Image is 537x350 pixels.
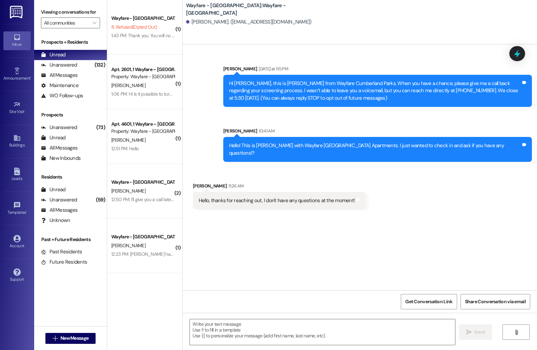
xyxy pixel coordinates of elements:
a: Templates • [3,199,31,218]
span: [PERSON_NAME] [111,82,145,88]
span: Get Conversation Link [405,298,452,305]
div: 11:26 AM [227,182,243,190]
div: WO Follow-ups [41,92,83,99]
a: Buildings [3,132,31,151]
span: 8. Refused (Opted Out) [111,24,157,30]
span: • [26,209,27,214]
div: Property: Wayfare - [GEOGRAPHIC_DATA] [111,73,174,80]
div: All Messages [41,144,77,152]
div: Unread [41,134,66,141]
label: Viewing conversations for [41,7,100,17]
div: All Messages [41,207,77,214]
div: All Messages [41,72,77,79]
input: All communities [44,17,89,28]
div: Unanswered [41,61,77,69]
div: Unknown [41,217,70,224]
button: Get Conversation Link [401,294,457,309]
div: Hello, thanks for reaching out, I don't have any questions at the moment! [199,197,355,204]
i:  [93,20,96,26]
div: [PERSON_NAME] [223,65,532,75]
div: (132) [93,60,107,70]
div: Wayfare - [GEOGRAPHIC_DATA] [111,233,174,240]
div: Wayfare - [GEOGRAPHIC_DATA] [111,179,174,186]
div: Apt. 4601, 1 Wayfare – [GEOGRAPHIC_DATA] [111,121,174,128]
a: Account [3,233,31,251]
div: Residents [34,173,107,181]
span: [PERSON_NAME] [111,242,145,249]
div: 12:50 PM: I'll give you a call later on [DATE] when I get a chance thank you [111,196,254,202]
div: Unanswered [41,124,77,131]
div: Prospects [34,111,107,118]
span: New Message [60,335,88,342]
i:  [466,330,471,335]
a: Inbox [3,31,31,50]
div: Maintenance [41,82,79,89]
b: Wayfare - [GEOGRAPHIC_DATA]: Wayfare - [GEOGRAPHIC_DATA] [186,2,323,17]
div: Future Residents [41,258,87,266]
div: 12:23 PM: [PERSON_NAME] hasn't arrived yet but my [MEDICAL_DATA] is down and I'm feeling better. ... [111,251,413,257]
div: Apt. 2601, 1 Wayfare – [GEOGRAPHIC_DATA] [111,66,174,73]
div: Unanswered [41,196,77,204]
div: [PERSON_NAME] [193,182,366,192]
div: Past + Future Residents [34,236,107,243]
div: New Inbounds [41,155,81,162]
a: Leads [3,166,31,184]
div: Unread [41,51,66,58]
button: Send [459,324,492,340]
div: Wayfare - [GEOGRAPHIC_DATA] [111,15,174,22]
i:  [514,330,519,335]
span: [PERSON_NAME] [111,137,145,143]
span: • [25,108,26,113]
span: Share Conversation via email [465,298,526,305]
div: 1:43 PM: Thank you. You will no longer receive texts from this thread. Please reply with 'UNSTOP'... [111,32,433,39]
div: [PERSON_NAME] [223,127,532,137]
div: Past Residents [41,248,82,255]
a: Support [3,266,31,285]
div: [PERSON_NAME]. ([EMAIL_ADDRESS][DOMAIN_NAME]) [186,18,312,26]
span: • [30,75,31,80]
div: (73) [95,122,107,133]
div: Unread [41,186,66,193]
a: Site Visit • [3,99,31,117]
span: [PERSON_NAME] [111,188,145,194]
button: New Message [45,333,96,344]
button: Share Conversation via email [461,294,530,309]
div: Prospects + Residents [34,39,107,46]
img: ResiDesk Logo [10,6,24,18]
i:  [53,336,58,341]
div: 1:06 PM: Hi Is it possible to turn all the sprinklers on for my unit the grass that they put down... [111,91,482,97]
div: Hello! This is [PERSON_NAME] with Wayfare [GEOGRAPHIC_DATA] Apartments. I just wanted to check in... [229,142,521,157]
div: [DATE] at 1:15 PM [257,65,288,72]
div: 12:51 PM: Hello [111,145,139,152]
div: Hi [PERSON_NAME], this is [PERSON_NAME] from Wayfare Cumberland Parks. When you have a chance, pl... [229,80,521,102]
div: (59) [94,195,107,205]
span: Send [474,328,485,336]
div: Property: Wayfare - [GEOGRAPHIC_DATA] [111,128,174,135]
div: 10:41 AM [257,127,274,135]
